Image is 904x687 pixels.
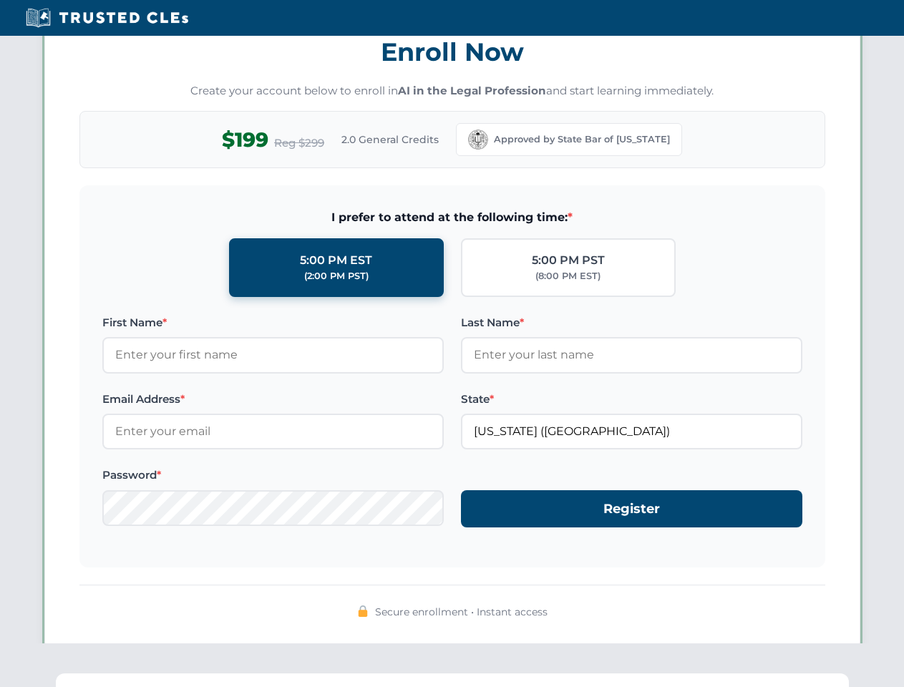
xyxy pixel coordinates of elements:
[461,414,802,449] input: California (CA)
[102,337,444,373] input: Enter your first name
[102,208,802,227] span: I prefer to attend at the following time:
[357,605,369,617] img: 🔒
[341,132,439,147] span: 2.0 General Credits
[102,314,444,331] label: First Name
[532,251,605,270] div: 5:00 PM PST
[102,467,444,484] label: Password
[304,269,369,283] div: (2:00 PM PST)
[102,414,444,449] input: Enter your email
[102,391,444,408] label: Email Address
[494,132,670,147] span: Approved by State Bar of [US_STATE]
[79,83,825,99] p: Create your account below to enroll in and start learning immediately.
[468,130,488,150] img: California Bar
[222,124,268,156] span: $199
[461,337,802,373] input: Enter your last name
[461,391,802,408] label: State
[375,604,548,620] span: Secure enrollment • Instant access
[300,251,372,270] div: 5:00 PM EST
[535,269,601,283] div: (8:00 PM EST)
[21,7,193,29] img: Trusted CLEs
[398,84,546,97] strong: AI in the Legal Profession
[461,490,802,528] button: Register
[274,135,324,152] span: Reg $299
[461,314,802,331] label: Last Name
[79,29,825,74] h3: Enroll Now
